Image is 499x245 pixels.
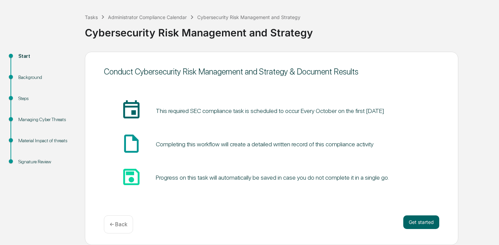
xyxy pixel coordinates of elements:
[121,99,142,121] span: insert_invitation_icon
[18,95,74,102] div: Steps
[121,133,142,154] span: insert_drive_file_icon
[156,174,389,181] div: Progress on this task will automatically be saved in case you do not complete it in a single go.
[110,221,127,228] p: ← Back
[403,215,439,229] button: Get started
[121,166,142,188] span: save_icon
[85,21,496,39] div: Cybersecurity Risk Management and Strategy
[156,141,373,148] div: Completing this workflow will create a detailed written record of this compliance activity
[18,53,74,60] div: Start
[18,137,74,144] div: Material Impact of threats
[156,106,384,115] pre: This required SEC compliance task is scheduled to occur Every October on the first [DATE]
[18,116,74,123] div: Managing Cyber Threats
[18,74,74,81] div: Background
[68,24,82,29] span: Pylon
[197,14,300,20] div: Cybersecurity Risk Management and Strategy
[85,14,98,20] div: Tasks
[108,14,187,20] div: Administrator Compliance Calendar
[18,158,74,165] div: Signature Review
[48,23,82,29] a: Powered byPylon
[104,67,439,77] div: Conduct Cybersecurity Risk Management and Strategy & Document Results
